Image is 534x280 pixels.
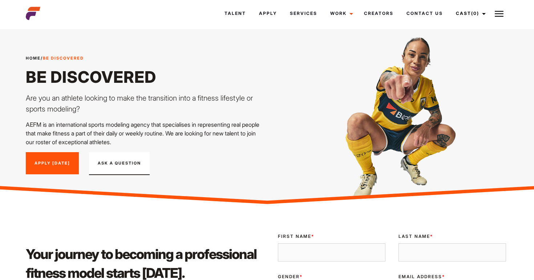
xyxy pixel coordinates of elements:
[26,152,79,175] a: Apply [DATE]
[324,4,357,23] a: Work
[252,4,283,23] a: Apply
[399,233,506,240] label: Last Name
[278,273,385,280] label: Gender
[471,11,479,16] span: (0)
[43,56,84,61] strong: Be Discovered
[283,4,324,23] a: Services
[26,56,41,61] a: Home
[357,4,400,23] a: Creators
[26,67,263,87] h1: Be Discovered
[26,93,263,114] p: Are you an athlete looking to make the transition into a fitness lifestyle or sports modeling?
[89,152,150,175] button: Ask A Question
[218,4,252,23] a: Talent
[26,120,263,146] p: AEFM is an international sports modeling agency that specialises in representing real people that...
[495,9,503,18] img: Burger icon
[449,4,490,23] a: Cast(0)
[26,6,40,21] img: cropped-aefm-brand-fav-22-square.png
[26,55,84,61] span: /
[399,273,506,280] label: Email Address
[278,233,385,240] label: First Name
[400,4,449,23] a: Contact Us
